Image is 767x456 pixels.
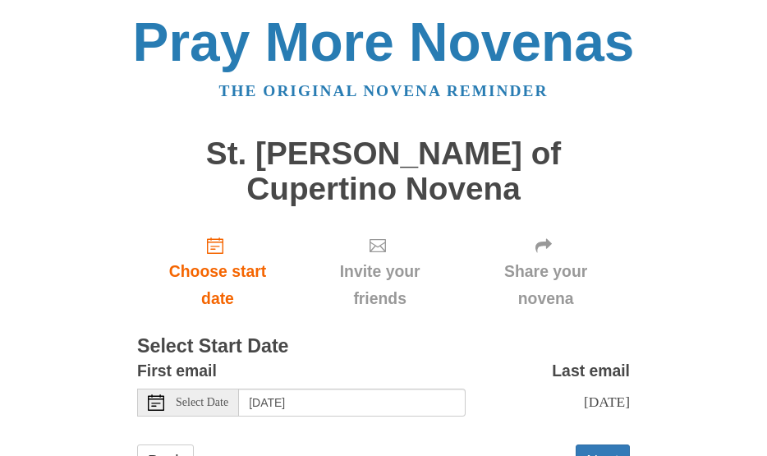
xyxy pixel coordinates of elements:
[133,12,635,72] a: Pray More Novenas
[315,258,445,312] span: Invite your friends
[219,82,549,99] a: The original novena reminder
[137,357,217,385] label: First email
[176,397,228,408] span: Select Date
[137,136,630,206] h1: St. [PERSON_NAME] of Cupertino Novena
[552,357,630,385] label: Last email
[154,258,282,312] span: Choose start date
[478,258,613,312] span: Share your novena
[584,394,630,410] span: [DATE]
[137,223,298,320] a: Choose start date
[137,336,630,357] h3: Select Start Date
[298,223,462,320] div: Click "Next" to confirm your start date first.
[462,223,630,320] div: Click "Next" to confirm your start date first.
